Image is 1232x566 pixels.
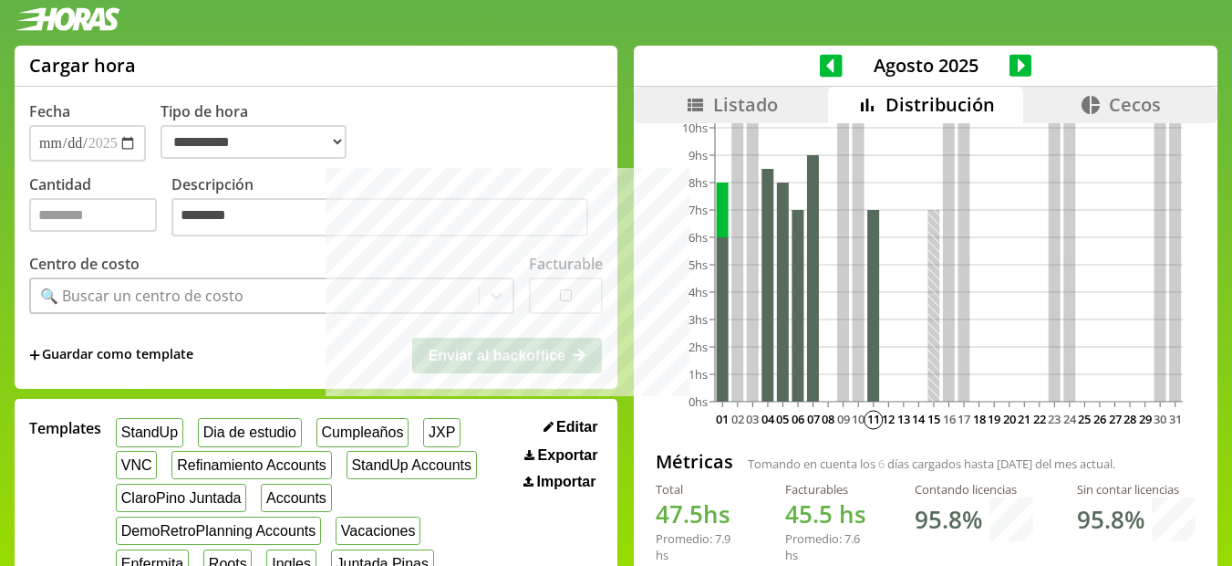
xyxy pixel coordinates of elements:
[688,147,708,163] tspan: 9hs
[688,311,708,328] tspan: 3hs
[731,411,744,427] text: 02
[785,530,871,563] div: Promedio: hs
[538,447,598,464] span: Exportar
[538,418,604,436] button: Editar
[198,418,302,446] button: Dia de estudio
[785,498,833,530] span: 45.5
[688,174,708,191] tspan: 8hs
[40,286,243,306] div: 🔍 Buscar un centro de costo
[519,446,603,465] button: Exportar
[160,125,347,159] select: Tipo de hora
[1123,411,1136,427] text: 28
[822,411,834,427] text: 08
[29,345,193,365] span: +Guardar como template
[843,53,1009,78] span: Agosto 2025
[897,411,910,427] text: 13
[656,481,741,498] div: Total
[688,284,708,300] tspan: 4hs
[852,411,864,427] text: 10
[29,418,101,438] span: Templates
[1077,503,1144,536] h1: 95.8 %
[682,120,708,136] tspan: 10hs
[748,456,1115,472] span: Tomando en cuenta los días cargados hasta [DATE] del mes actual.
[912,411,926,427] text: 14
[171,451,331,479] button: Refinamiento Accounts
[1033,411,1046,427] text: 22
[1048,411,1061,427] text: 23
[746,411,759,427] text: 03
[988,411,1000,427] text: 19
[715,530,730,547] span: 7.9
[943,411,956,427] text: 16
[837,411,850,427] text: 09
[1077,481,1196,498] div: Sin contar licencias
[347,451,477,479] button: StandUp Accounts
[688,202,708,218] tspan: 7hs
[556,419,597,435] span: Editar
[1109,92,1161,117] span: Cecos
[882,411,895,427] text: 12
[1139,411,1152,427] text: 29
[656,498,703,530] span: 47.5
[116,451,157,479] button: VNC
[1018,411,1030,427] text: 21
[1154,411,1166,427] text: 30
[1063,411,1077,427] text: 24
[160,101,361,162] label: Tipo de hora
[776,411,789,427] text: 05
[116,517,321,545] button: DemoRetroPlanning Accounts
[1078,411,1091,427] text: 25
[29,53,136,78] h1: Cargar hora
[958,411,970,427] text: 17
[656,530,741,563] div: Promedio: hs
[336,517,420,545] button: Vacaciones
[29,101,70,121] label: Fecha
[116,484,246,512] button: ClaroPino Juntada
[807,411,820,427] text: 07
[915,481,1033,498] div: Contando licencias
[656,449,733,474] h2: Métricas
[785,481,871,498] div: Facturables
[688,257,708,273] tspan: 5hs
[713,92,778,117] span: Listado
[792,411,804,427] text: 06
[1169,411,1182,427] text: 31
[688,393,708,410] tspan: 0hs
[656,498,741,530] h1: hs
[171,198,588,236] textarea: Descripción
[1093,411,1106,427] text: 26
[915,503,982,536] h1: 95.8 %
[1003,411,1016,427] text: 20
[844,530,860,547] span: 7.6
[867,411,880,427] text: 11
[973,411,986,427] text: 18
[716,411,729,427] text: 01
[316,418,409,446] button: Cumpleaños
[29,254,140,274] label: Centro de costo
[688,229,708,246] tspan: 6hs
[29,198,157,232] input: Cantidad
[116,418,183,446] button: StandUp
[537,474,596,490] span: Importar
[885,92,995,117] span: Distribución
[761,411,775,427] text: 04
[423,418,461,446] button: JXP
[29,345,40,365] span: +
[261,484,331,512] button: Accounts
[688,339,708,355] tspan: 2hs
[927,411,940,427] text: 15
[785,498,871,530] h1: hs
[878,456,885,472] span: 6
[29,174,171,241] label: Cantidad
[529,254,603,274] label: Facturable
[15,7,120,31] img: logotipo
[688,366,708,383] tspan: 1hs
[1109,411,1122,427] text: 27
[171,174,603,241] label: Descripción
